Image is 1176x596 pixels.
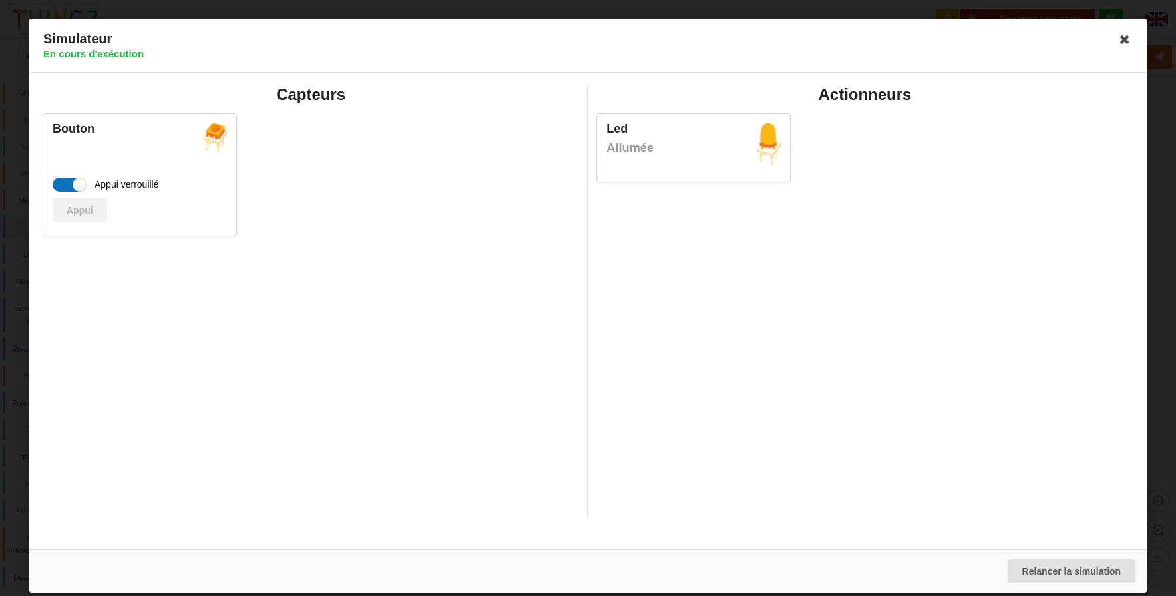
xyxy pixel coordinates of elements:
[43,85,578,105] h2: Capteurs
[53,198,227,222] div: Le bouton est en mode appui verrouillé
[606,121,781,137] div: Led
[757,123,781,165] img: picto_led.png
[29,19,1147,73] div: Simulateur
[43,47,1125,60] h4: En cours d'exécution
[53,178,159,192] label: Appui verrouillé
[597,85,1132,105] h2: Actionneurs
[53,121,227,137] div: Bouton
[204,123,227,153] img: picto_bouton.png
[1008,559,1135,583] button: Relancer la simulation
[606,140,781,156] div: Allumée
